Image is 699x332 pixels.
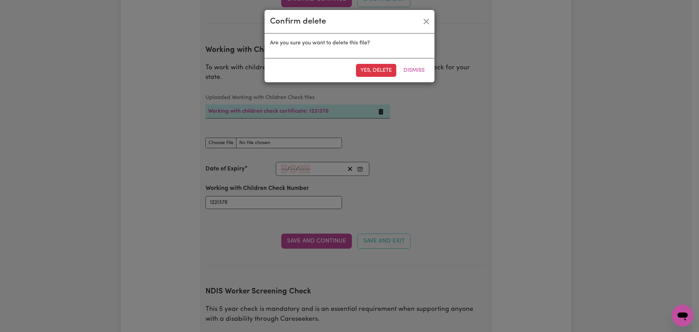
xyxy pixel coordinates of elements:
[270,15,326,28] div: Confirm delete
[399,64,429,77] button: Dismiss
[421,16,432,27] button: Close
[672,305,694,327] iframe: Button to launch messaging window
[270,39,429,47] p: Are you sure you want to delete this file?
[356,64,396,77] button: Yes, delete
